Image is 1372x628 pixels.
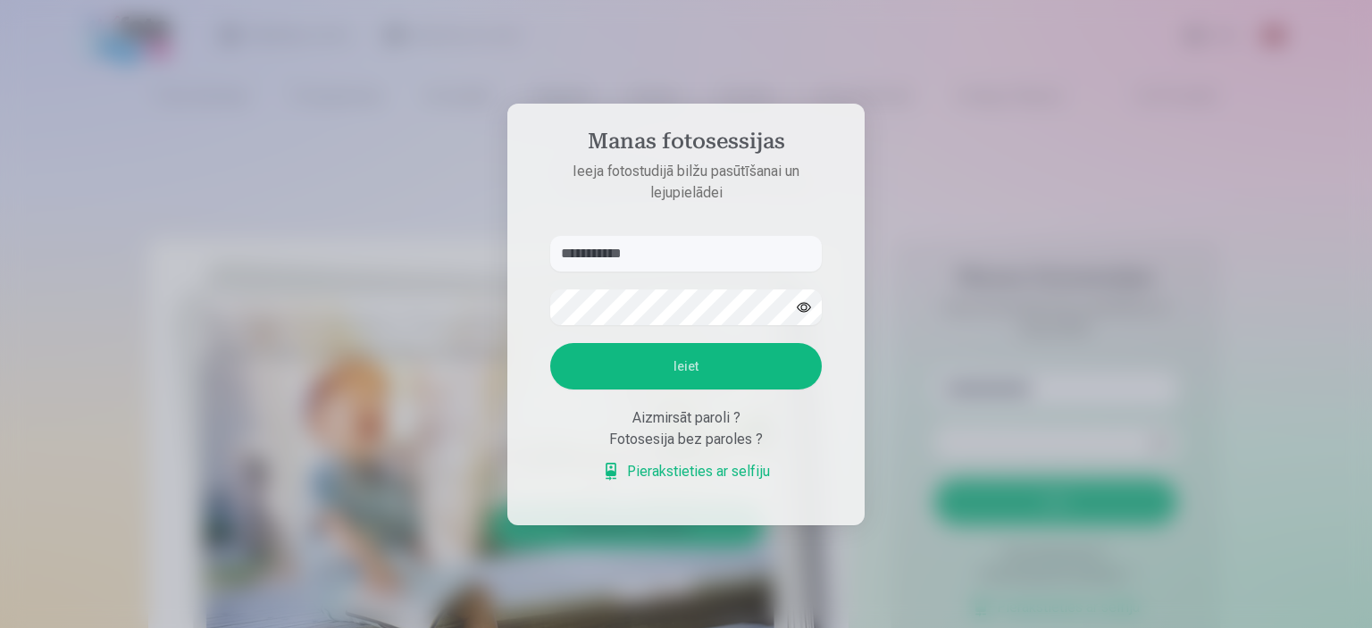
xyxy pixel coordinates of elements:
[532,129,840,161] h4: Manas fotosessijas
[550,407,822,429] div: Aizmirsāt paroli ?
[550,429,822,450] div: Fotosesija bez paroles ?
[550,343,822,389] button: Ieiet
[532,161,840,204] p: Ieeja fotostudijā bilžu pasūtīšanai un lejupielādei
[602,461,770,482] a: Pierakstieties ar selfiju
